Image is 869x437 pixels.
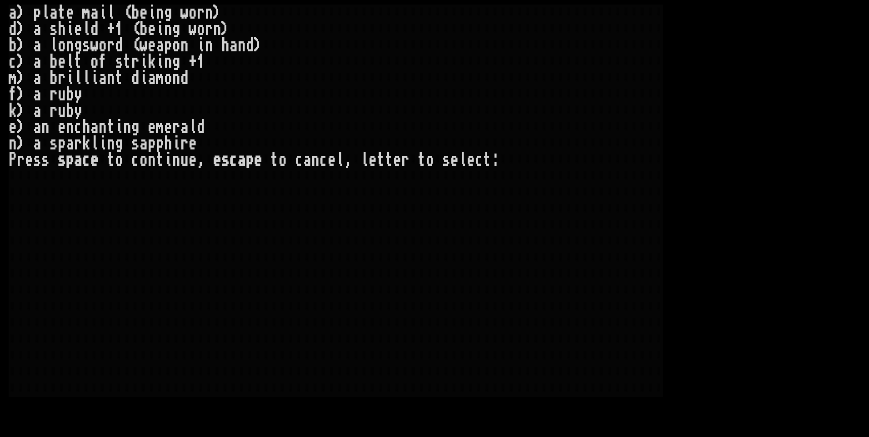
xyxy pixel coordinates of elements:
[156,21,164,37] div: i
[9,135,17,152] div: n
[25,152,33,168] div: e
[213,21,221,37] div: n
[99,37,107,54] div: o
[140,70,148,86] div: i
[115,135,123,152] div: g
[107,21,115,37] div: +
[148,5,156,21] div: i
[164,152,172,168] div: i
[221,152,230,168] div: s
[401,152,410,168] div: r
[205,37,213,54] div: n
[442,152,450,168] div: s
[58,152,66,168] div: s
[172,119,180,135] div: r
[9,152,17,168] div: P
[107,37,115,54] div: r
[58,103,66,119] div: u
[50,86,58,103] div: r
[426,152,434,168] div: o
[270,152,279,168] div: t
[74,103,82,119] div: y
[41,119,50,135] div: n
[164,5,172,21] div: g
[156,152,164,168] div: t
[74,21,82,37] div: e
[9,70,17,86] div: m
[475,152,483,168] div: c
[17,21,25,37] div: )
[156,119,164,135] div: m
[99,54,107,70] div: f
[131,21,140,37] div: (
[107,152,115,168] div: t
[418,152,426,168] div: t
[17,70,25,86] div: )
[41,5,50,21] div: l
[50,103,58,119] div: r
[99,135,107,152] div: i
[82,21,90,37] div: l
[33,70,41,86] div: a
[148,37,156,54] div: e
[197,119,205,135] div: d
[320,152,328,168] div: c
[189,21,197,37] div: w
[90,119,99,135] div: a
[131,135,140,152] div: s
[74,152,82,168] div: a
[172,54,180,70] div: g
[483,152,491,168] div: t
[90,37,99,54] div: w
[385,152,393,168] div: t
[393,152,401,168] div: e
[82,70,90,86] div: l
[140,5,148,21] div: e
[99,5,107,21] div: i
[140,152,148,168] div: o
[140,135,148,152] div: a
[50,21,58,37] div: s
[205,21,213,37] div: r
[164,135,172,152] div: h
[189,54,197,70] div: +
[90,54,99,70] div: o
[221,37,230,54] div: h
[156,135,164,152] div: p
[254,37,262,54] div: )
[58,21,66,37] div: h
[197,37,205,54] div: i
[58,70,66,86] div: r
[33,37,41,54] div: a
[164,54,172,70] div: n
[140,37,148,54] div: w
[172,21,180,37] div: g
[131,5,140,21] div: b
[17,152,25,168] div: r
[58,37,66,54] div: o
[90,21,99,37] div: d
[246,152,254,168] div: p
[66,119,74,135] div: n
[131,152,140,168] div: c
[180,135,189,152] div: r
[17,103,25,119] div: )
[17,86,25,103] div: )
[164,70,172,86] div: o
[17,37,25,54] div: )
[50,5,58,21] div: a
[66,5,74,21] div: e
[50,135,58,152] div: s
[213,5,221,21] div: )
[74,119,82,135] div: c
[66,21,74,37] div: i
[180,37,189,54] div: n
[107,135,115,152] div: n
[148,70,156,86] div: a
[164,37,172,54] div: p
[156,37,164,54] div: a
[90,5,99,21] div: a
[115,119,123,135] div: i
[17,135,25,152] div: )
[156,54,164,70] div: i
